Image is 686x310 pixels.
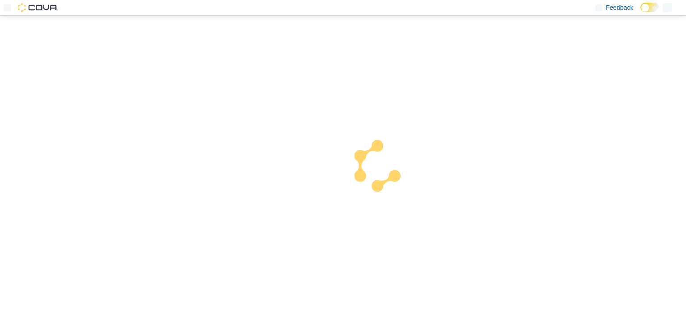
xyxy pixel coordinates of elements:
[640,3,659,12] input: Dark Mode
[343,133,410,200] img: cova-loader
[18,3,58,12] img: Cova
[606,3,633,12] span: Feedback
